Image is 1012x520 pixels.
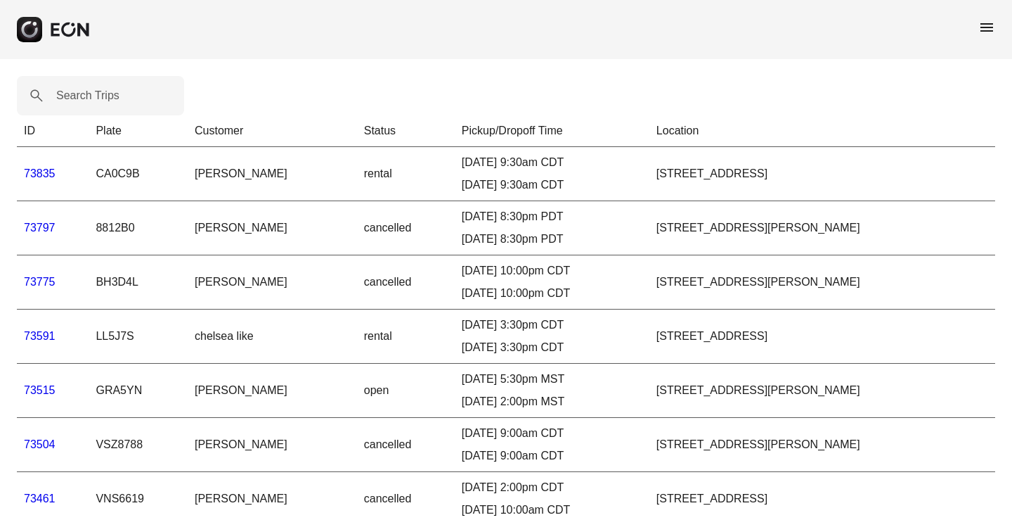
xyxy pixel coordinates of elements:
th: Pickup/Dropoff Time [455,115,649,147]
td: rental [357,147,455,201]
td: [STREET_ADDRESS][PERSON_NAME] [649,364,995,418]
th: ID [17,115,89,147]
a: 73797 [24,222,56,234]
div: [DATE] 2:00pm MST [462,393,642,410]
td: VSZ8788 [89,418,188,472]
td: [STREET_ADDRESS][PERSON_NAME] [649,255,995,310]
td: CA0C9B [89,147,188,201]
td: [PERSON_NAME] [188,364,357,418]
a: 73461 [24,493,56,505]
th: Status [357,115,455,147]
td: BH3D4L [89,255,188,310]
div: [DATE] 3:30pm CDT [462,339,642,356]
td: [STREET_ADDRESS][PERSON_NAME] [649,418,995,472]
a: 73775 [24,276,56,288]
div: [DATE] 9:00am CDT [462,448,642,464]
th: Location [649,115,995,147]
td: rental [357,310,455,364]
div: [DATE] 8:30pm PDT [462,231,642,248]
div: [DATE] 2:00pm CDT [462,479,642,496]
div: [DATE] 9:30am CDT [462,177,642,194]
div: [DATE] 10:00pm CDT [462,285,642,302]
label: Search Trips [56,87,119,104]
td: [PERSON_NAME] [188,418,357,472]
div: [DATE] 5:30pm MST [462,371,642,388]
div: [DATE] 10:00pm CDT [462,262,642,279]
td: cancelled [357,255,455,310]
div: [DATE] 10:00am CDT [462,502,642,519]
span: menu [978,19,995,36]
th: Plate [89,115,188,147]
td: [PERSON_NAME] [188,201,357,255]
td: 8812B0 [89,201,188,255]
td: cancelled [357,418,455,472]
td: [PERSON_NAME] [188,147,357,201]
td: LL5J7S [89,310,188,364]
td: [PERSON_NAME] [188,255,357,310]
div: [DATE] 3:30pm CDT [462,317,642,334]
td: [STREET_ADDRESS] [649,310,995,364]
div: [DATE] 9:00am CDT [462,425,642,442]
td: chelsea like [188,310,357,364]
a: 73835 [24,167,56,179]
a: 73515 [24,384,56,396]
td: open [357,364,455,418]
th: Customer [188,115,357,147]
a: 73504 [24,438,56,450]
div: [DATE] 9:30am CDT [462,154,642,171]
td: cancelled [357,201,455,255]
td: [STREET_ADDRESS] [649,147,995,201]
td: GRA5YN [89,364,188,418]
a: 73591 [24,330,56,342]
td: [STREET_ADDRESS][PERSON_NAME] [649,201,995,255]
div: [DATE] 8:30pm PDT [462,208,642,225]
